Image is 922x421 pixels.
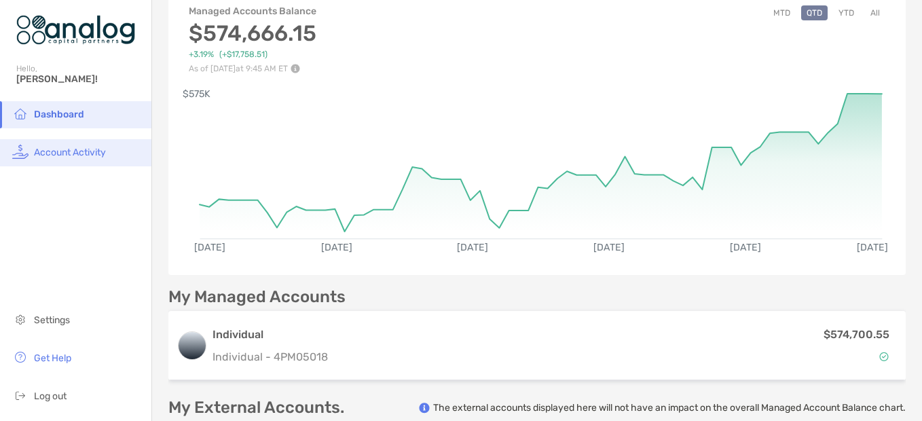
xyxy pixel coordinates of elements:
[12,105,29,122] img: household icon
[34,352,71,364] span: Get Help
[179,332,206,359] img: logo account
[194,242,225,253] text: [DATE]
[34,390,67,402] span: Log out
[213,348,328,365] p: Individual - 4PM05018
[34,147,106,158] span: Account Activity
[189,5,318,17] h4: Managed Accounts Balance
[879,352,889,361] img: Account Status icon
[801,5,828,20] button: QTD
[213,327,328,343] h3: Individual
[189,50,214,60] span: +3.19%
[458,242,489,253] text: [DATE]
[12,387,29,403] img: logout icon
[12,311,29,327] img: settings icon
[34,314,70,326] span: Settings
[594,242,625,253] text: [DATE]
[419,403,430,414] img: info
[291,64,300,73] img: Performance Info
[16,5,135,54] img: Zoe Logo
[865,5,885,20] button: All
[768,5,796,20] button: MTD
[833,5,860,20] button: YTD
[34,109,84,120] span: Dashboard
[824,326,889,343] p: $574,700.55
[189,64,318,73] p: As of [DATE] at 9:45 AM ET
[219,50,268,60] span: ( +$17,758.51 )
[730,242,761,253] text: [DATE]
[168,399,344,416] p: My External Accounts.
[183,88,210,100] text: $575K
[16,73,143,85] span: [PERSON_NAME]!
[321,242,352,253] text: [DATE]
[857,242,888,253] text: [DATE]
[12,349,29,365] img: get-help icon
[433,401,906,414] p: The external accounts displayed here will not have an impact on the overall Managed Account Balan...
[12,143,29,160] img: activity icon
[189,20,318,46] h3: $574,666.15
[168,289,346,306] p: My Managed Accounts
